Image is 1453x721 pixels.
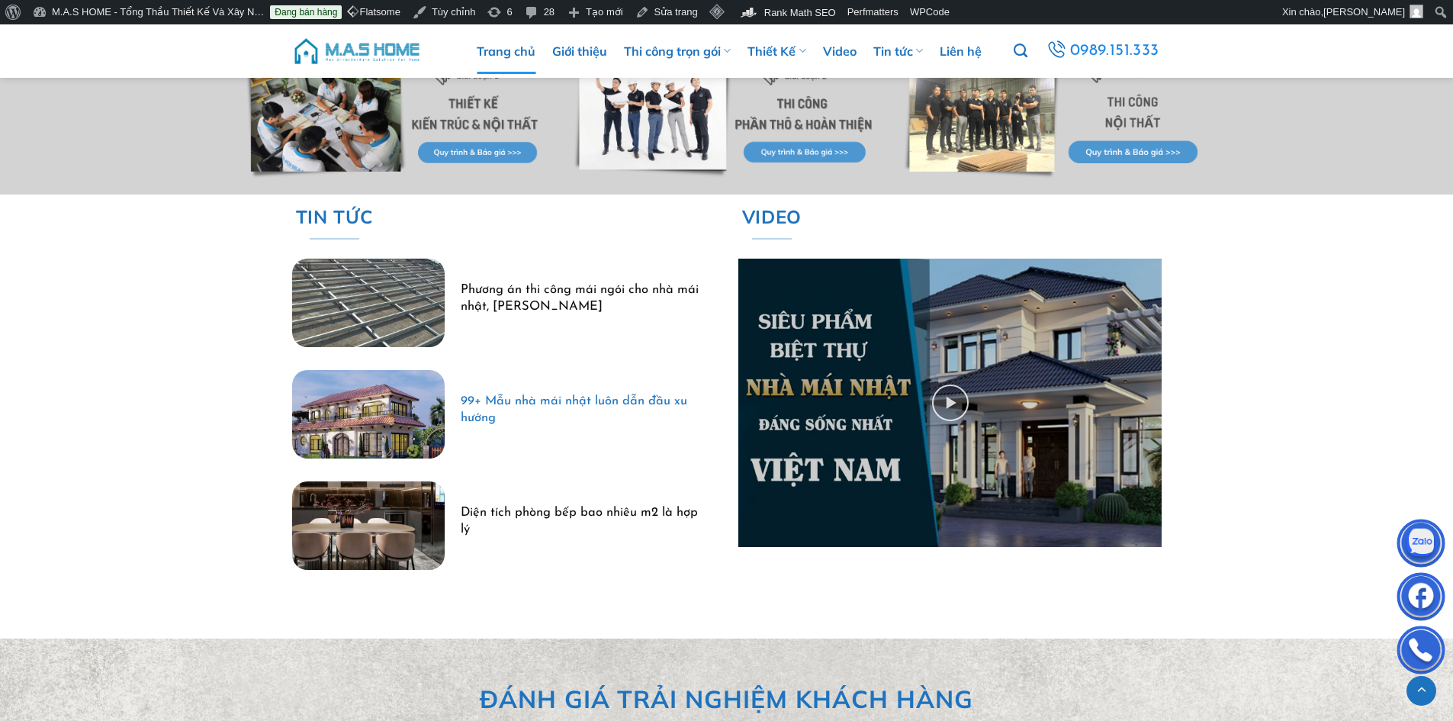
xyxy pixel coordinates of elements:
a: Thi công trọn gói [624,28,731,74]
a: Phương án thi công mái ngói cho nhà mái nhật, [PERSON_NAME] [461,282,699,315]
a: Diện tích phòng bếp bao nhiêu m2 là hợp lý [461,505,699,538]
span: [PERSON_NAME] [1323,6,1405,18]
a: Đang bán hàng [270,5,342,19]
span: Rank Math SEO [764,7,836,18]
span: ĐÁNH GIÁ TRẢI NGHIỆM KHÁCH HÀNG [480,680,973,719]
a: 99+ Mẫu nhà mái nhật luôn dẫn đầu xu hướng [461,394,699,426]
span: 0989.151.333 [1070,38,1159,64]
a: Tìm kiếm [1014,35,1027,67]
img: Zalo [1398,523,1444,568]
a: Trang chủ [477,28,535,74]
img: Trang chủ 125 [738,259,1162,547]
img: Facebook [1398,576,1444,622]
img: Trang chủ 124 [903,51,1210,179]
img: Phương án thi công mái ngói cho nhà mái nhật, mái thái 1 [292,259,445,347]
a: Video [823,28,857,74]
a: Lên đầu trang [1406,676,1436,706]
img: Phone [1398,629,1444,675]
img: M.A.S HOME – Tổng Thầu Thiết Kế Và Xây Nhà Trọn Gói [292,28,422,74]
span: Video [741,202,802,231]
a: Thiết Kế [747,28,805,74]
img: Trang chủ 122 [243,51,550,179]
a: Liên hệ [940,28,982,74]
span: TIN TỨC [295,202,372,231]
a: Untitled 3 1 [738,259,1162,547]
a: 0989.151.333 [1044,37,1161,65]
a: Tin tức [873,28,923,74]
img: Diện tích phòng bếp bao nhiêu m2 là hợp lý 86 [292,481,445,570]
img: Trang chủ 123 [573,51,880,179]
img: 99+ Mẫu nhà mái nhật luôn dẫn đầu xu hướng 6 [292,370,445,459]
a: Giới thiệu [552,28,607,74]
